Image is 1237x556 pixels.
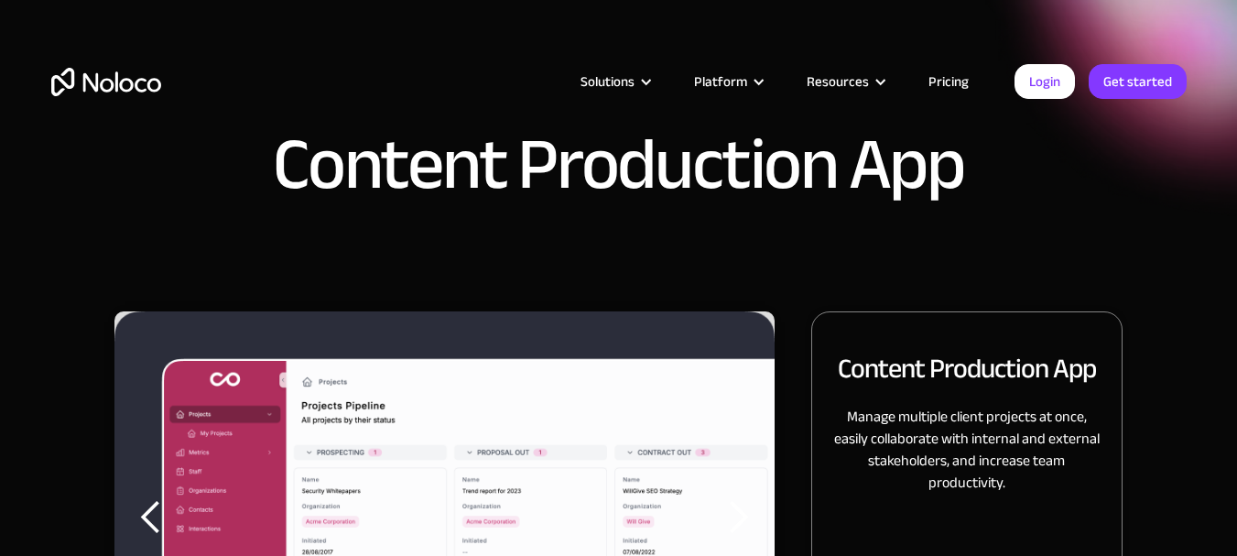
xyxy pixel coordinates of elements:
[1089,64,1187,99] a: Get started
[51,68,161,96] a: home
[1015,64,1075,99] a: Login
[694,70,747,93] div: Platform
[273,128,964,202] h1: Content Production App
[671,70,784,93] div: Platform
[558,70,671,93] div: Solutions
[581,70,635,93] div: Solutions
[834,406,1100,494] p: Manage multiple client projects at once, easily collaborate with internal and external stakeholde...
[906,70,992,93] a: Pricing
[838,349,1096,387] h2: Content Production App
[784,70,906,93] div: Resources
[807,70,869,93] div: Resources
